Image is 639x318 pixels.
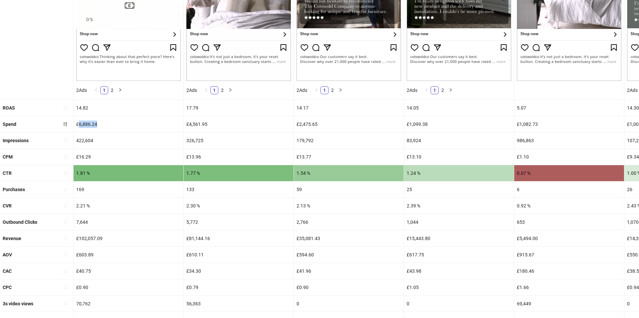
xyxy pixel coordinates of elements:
[63,301,68,306] span: sort-ascending
[3,285,12,290] b: CPC
[294,116,404,132] div: £2,475.65
[184,116,294,132] div: £4,561.95
[3,219,37,225] b: Outbound Clicks
[211,87,218,94] a: 1
[202,86,210,94] li: Previous Page
[3,203,12,208] b: CVR
[184,263,294,279] div: £34.30
[336,86,344,94] li: Next Page
[514,296,624,312] div: 69,449
[3,187,25,192] b: Purchases
[294,165,404,181] div: 1.54 %
[94,88,98,92] span: left
[338,88,342,92] span: right
[63,122,68,127] span: sort-descending
[514,263,624,279] div: £180.46
[63,236,68,241] span: sort-ascending
[3,138,29,143] b: Impressions
[74,214,183,230] div: 7,644
[404,214,514,230] div: 1,044
[3,301,33,306] b: 3s video views
[202,86,210,94] button: left
[514,198,624,214] div: 0.92 %
[184,181,294,197] div: 133
[439,86,447,94] li: 2
[404,230,514,246] div: £15,443.80
[74,279,183,295] div: £0.90
[294,247,404,263] div: £594.60
[321,87,328,94] a: 1
[74,116,183,132] div: £6,886.24
[447,86,455,94] li: Next Page
[228,88,232,92] span: right
[219,87,226,94] a: 2
[108,87,116,94] a: 2
[3,105,15,111] b: ROAS
[226,86,234,94] li: Next Page
[92,86,100,94] li: Previous Page
[63,252,68,257] span: sort-ascending
[404,296,514,312] div: 0
[514,100,624,116] div: 5.07
[186,88,197,93] span: 2 Ads
[74,149,183,165] div: £16.29
[294,230,404,246] div: £35,081.43
[447,86,455,94] button: right
[404,279,514,295] div: £1.05
[627,88,638,93] span: 2 Ads
[184,149,294,165] div: £13.96
[92,86,100,94] button: left
[514,149,624,165] div: £1.10
[74,181,183,197] div: 169
[431,87,438,94] a: 1
[404,116,514,132] div: £1,099.38
[210,86,218,94] li: 1
[449,88,453,92] span: right
[226,86,234,94] button: right
[116,86,124,94] li: Next Page
[3,170,12,176] b: CTR
[63,269,68,273] span: sort-ascending
[63,203,68,208] span: sort-ascending
[101,87,108,94] a: 1
[294,181,404,197] div: 59
[404,165,514,181] div: 1.24 %
[294,214,404,230] div: 2,766
[184,133,294,149] div: 326,725
[514,279,624,295] div: £1.66
[184,279,294,295] div: £0.79
[204,88,208,92] span: left
[218,86,226,94] li: 2
[404,181,514,197] div: 25
[184,198,294,214] div: 2.30 %
[320,86,328,94] li: 1
[294,198,404,214] div: 2.13 %
[74,263,183,279] div: £40.75
[74,230,183,246] div: £102,057.09
[431,86,439,94] li: 1
[116,86,124,94] button: right
[63,138,68,143] span: sort-ascending
[74,296,183,312] div: 70,762
[514,133,624,149] div: 986,863
[294,279,404,295] div: £0.90
[294,133,404,149] div: 179,792
[514,247,624,263] div: £915.67
[407,88,417,93] span: 2 Ads
[184,230,294,246] div: £81,144.16
[329,87,336,94] a: 2
[404,247,514,263] div: £617.75
[3,268,12,274] b: CAC
[514,116,624,132] div: £1,082.73
[184,165,294,181] div: 1.77 %
[294,296,404,312] div: 0
[74,133,183,149] div: 422,604
[404,133,514,149] div: 83,924
[297,88,307,93] span: 2 Ads
[74,247,183,263] div: £603.89
[63,171,68,175] span: sort-ascending
[63,155,68,159] span: sort-ascending
[3,122,16,127] b: Spend
[514,214,624,230] div: 653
